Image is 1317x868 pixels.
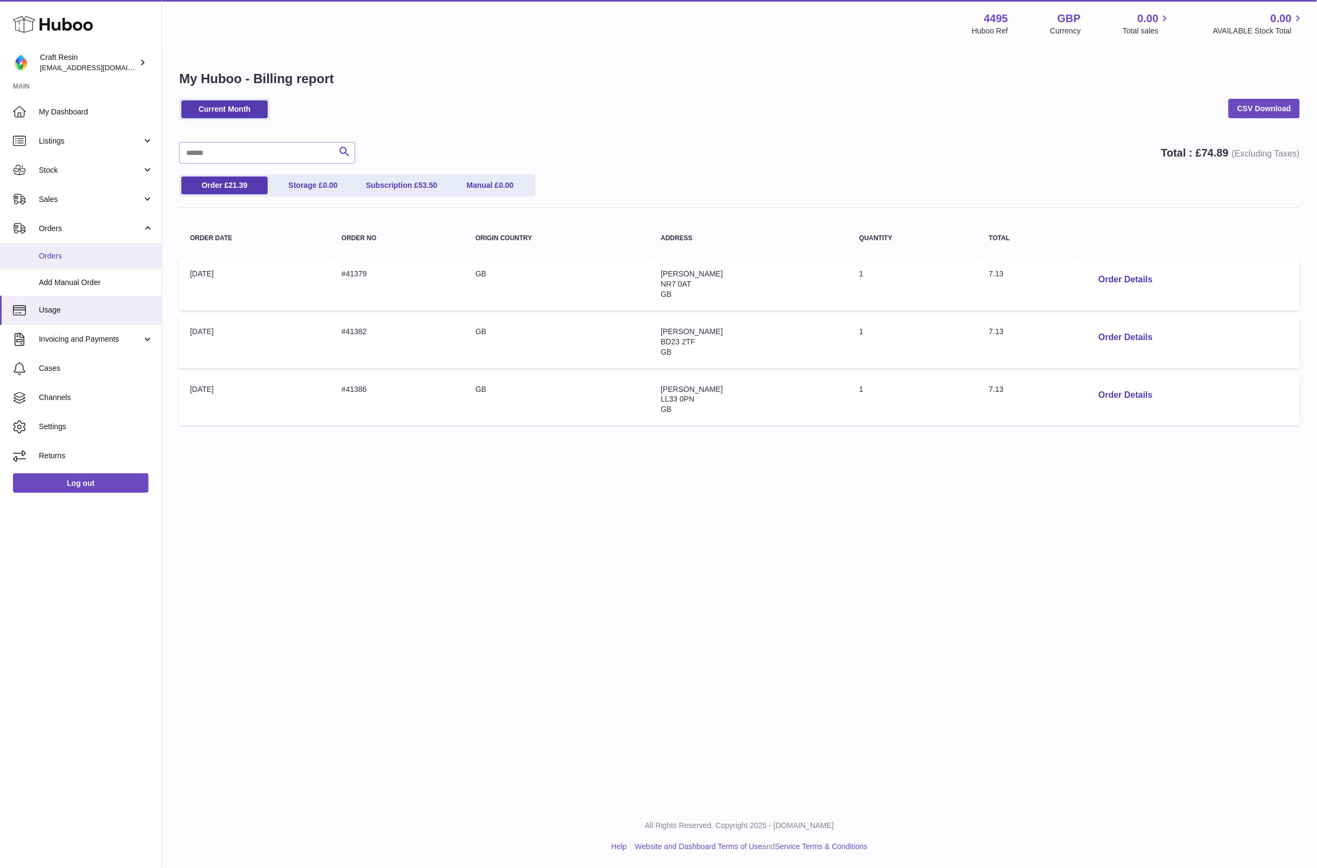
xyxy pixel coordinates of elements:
a: 0.00 Total sales [1123,11,1171,36]
strong: 4495 [984,11,1008,26]
span: 0.00 [1138,11,1159,26]
td: #41382 [331,316,465,368]
span: Invoicing and Payments [39,334,142,344]
a: 0.00 AVAILABLE Stock Total [1213,11,1304,36]
span: Sales [39,194,142,205]
span: NR7 0AT [661,280,691,288]
th: Order Date [179,224,331,253]
span: LL33 0PN [661,395,694,403]
span: Returns [39,451,153,461]
span: [PERSON_NAME] [661,385,723,394]
th: Total [978,224,1079,253]
td: 1 [848,374,978,426]
span: 53.50 [418,181,437,189]
span: 7.13 [989,269,1003,278]
span: Cases [39,363,153,374]
span: Total sales [1123,26,1171,36]
span: (Excluding Taxes) [1232,149,1300,158]
span: 7.13 [989,385,1003,394]
span: AVAILABLE Stock Total [1213,26,1304,36]
span: [PERSON_NAME] [661,327,723,336]
li: and [631,842,867,852]
span: Stock [39,165,142,175]
span: 74.89 [1201,147,1228,159]
a: CSV Download [1228,99,1300,118]
span: Channels [39,392,153,403]
a: Subscription £53.50 [358,177,445,194]
span: [PERSON_NAME] [661,269,723,278]
strong: Total : £ [1161,147,1300,159]
th: Address [650,224,848,253]
p: All Rights Reserved. Copyright 2025 - [DOMAIN_NAME] [171,820,1308,831]
span: 0.00 [323,181,337,189]
span: Usage [39,305,153,315]
span: GB [661,348,671,356]
a: Manual £0.00 [447,177,533,194]
td: 1 [848,258,978,310]
td: [DATE] [179,316,331,368]
a: Website and Dashboard Terms of Use [635,842,762,851]
a: Order £21.39 [181,177,268,194]
button: Order Details [1090,269,1161,291]
button: Order Details [1090,327,1161,349]
span: 0.00 [1271,11,1292,26]
a: Help [612,842,627,851]
strong: GBP [1057,11,1081,26]
a: Service Terms & Conditions [775,842,868,851]
td: GB [465,374,650,426]
span: 0.00 [499,181,513,189]
div: Currency [1050,26,1081,36]
span: GB [661,405,671,413]
td: GB [465,316,650,368]
span: Orders [39,251,153,261]
span: Add Manual Order [39,277,153,288]
td: 1 [848,316,978,368]
span: 7.13 [989,327,1003,336]
td: [DATE] [179,258,331,310]
span: BD23 2TF [661,337,695,346]
span: Listings [39,136,142,146]
td: GB [465,258,650,310]
th: Origin Country [465,224,650,253]
div: Huboo Ref [972,26,1008,36]
a: Storage £0.00 [270,177,356,194]
th: Quantity [848,224,978,253]
td: #41386 [331,374,465,426]
h1: My Huboo - Billing report [179,70,1300,87]
span: GB [661,290,671,299]
td: [DATE] [179,374,331,426]
span: My Dashboard [39,107,153,117]
a: Log out [13,473,148,493]
a: Current Month [181,100,268,118]
th: Order no [331,224,465,253]
span: [EMAIL_ADDRESS][DOMAIN_NAME] [40,63,159,72]
span: Settings [39,422,153,432]
div: Craft Resin [40,52,137,73]
span: Orders [39,223,142,234]
td: #41379 [331,258,465,310]
span: 21.39 [228,181,247,189]
img: craftresinuk@gmail.com [13,55,29,71]
button: Order Details [1090,384,1161,406]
